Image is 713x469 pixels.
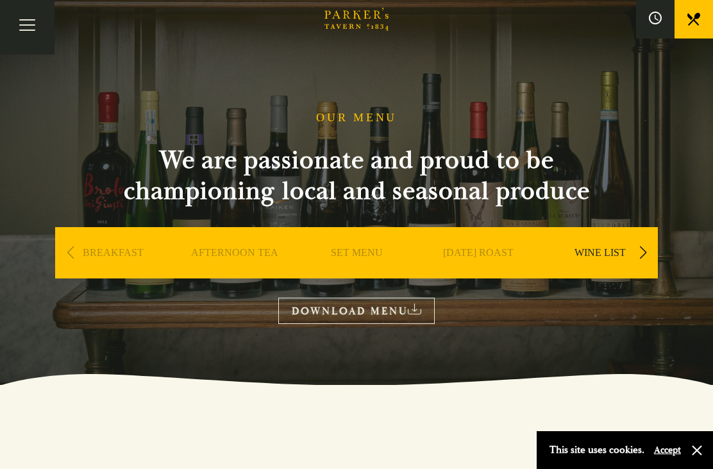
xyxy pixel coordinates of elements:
button: Close and accept [691,444,703,457]
div: Previous slide [62,239,79,267]
a: DOWNLOAD MENU [278,298,435,324]
div: Next slide [634,239,651,267]
button: Accept [654,444,681,456]
a: BREAKFAST [83,246,144,298]
div: 1 / 9 [55,227,171,317]
a: SET MENU [331,246,383,298]
div: 2 / 9 [177,227,292,317]
p: This site uses cookies. [549,441,644,459]
div: 4 / 9 [421,227,536,317]
div: 3 / 9 [299,227,414,317]
div: 5 / 9 [542,227,658,317]
a: AFTERNOON TEA [191,246,278,298]
a: [DATE] ROAST [443,246,514,298]
a: WINE LIST [575,246,626,298]
h2: We are passionate and proud to be championing local and seasonal produce [100,145,613,207]
h1: OUR MENU [316,111,397,125]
